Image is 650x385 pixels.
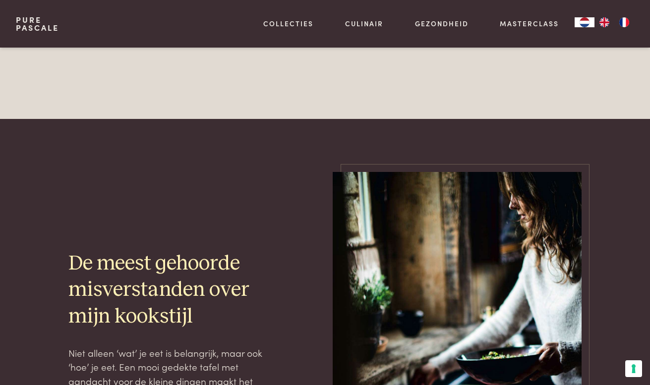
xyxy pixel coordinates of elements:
a: PurePascale [16,16,59,32]
button: Uw voorkeuren voor toestemming voor trackingtechnologieën [625,360,642,377]
a: NL [575,17,594,27]
a: Collecties [263,18,313,29]
h2: De meest gehoorde misverstanden over mijn kookstijl [68,251,264,330]
a: EN [594,17,614,27]
a: Culinair [345,18,383,29]
a: Masterclass [500,18,559,29]
ul: Language list [594,17,634,27]
aside: Language selected: Nederlands [575,17,634,27]
div: Language [575,17,594,27]
a: FR [614,17,634,27]
a: Gezondheid [415,18,469,29]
